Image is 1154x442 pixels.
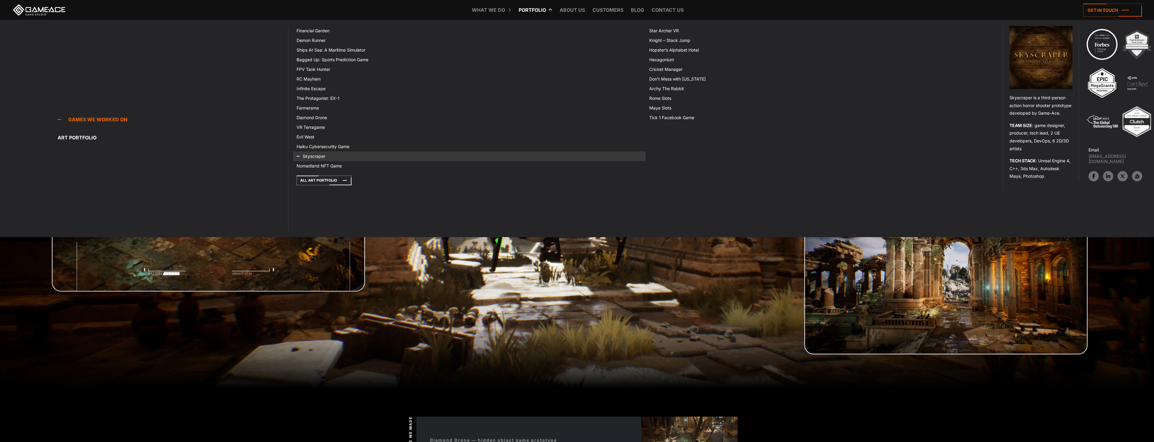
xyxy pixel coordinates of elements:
strong: Email [1089,147,1099,152]
a: Demon Runner [293,36,646,45]
a: Ships At Sea: A Maritime Simulator [293,45,646,55]
a: Bagged Up: Sports Prediction Game [293,55,646,65]
a: Get in touch [1083,4,1142,17]
strong: TECH STACK [1009,158,1036,163]
a: FPV Tank Hunter [293,65,646,74]
a: Financial Garden [293,26,646,36]
a: Nomadland NFT Game [293,161,646,171]
img: 2 [1120,28,1153,61]
a: Don’t Mess with [US_STATE] [646,74,998,84]
a: All art portfolio [297,176,351,185]
a: Hexagonium [646,55,998,65]
a: The Protagonist: EX-1 [293,94,646,103]
a: Maya Slots [646,103,998,113]
a: Cricket Manager [646,65,998,74]
a: Farmerama [293,103,646,113]
a: Diamond Drone [293,113,646,122]
a: Art portfolio [58,132,288,144]
a: Knight – Stack Jump [646,36,998,45]
a: Star Archer VR [646,26,998,36]
a: Archy The Rabbit [646,84,998,94]
img: Top ar vr development company gaming 2025 game ace [1120,105,1153,138]
a: Skyscraper [293,151,646,161]
a: Tick 1 Facebook Game [646,113,998,122]
a: Games we worked on [58,113,288,126]
a: Hopster’s Alphabet Hotel [646,45,998,55]
a: [EMAIL_ADDRESS][DOMAIN_NAME] [1089,154,1154,164]
img: Technology council badge program ace 2025 game ace [1086,28,1119,61]
img: 5 [1086,105,1119,138]
img: 3 [1086,66,1119,100]
p: Skyscraper is a third-person action horror shooter prototype developed by Game-Ace. [1009,94,1073,117]
img: 4 [1121,66,1154,100]
p: : game designer, producer, tech lead, 2 UE developers, DevOps, 6 2D/3D artists [1009,122,1073,152]
img: Skyscraper game top menu [1009,26,1073,89]
p: : Unreal Engine 4, C++, 3ds Max, Autodesk Maya, Photoshop [1009,157,1073,180]
a: Haiku Cybersecurity Game [293,142,646,151]
a: Rome Slots [646,94,998,103]
a: VR Terragame [293,122,646,132]
a: Infinite Escape [293,84,646,94]
strong: TEAM SIZE [1009,123,1032,128]
a: Evil West [293,132,646,142]
a: RC Mayhem [293,74,646,84]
